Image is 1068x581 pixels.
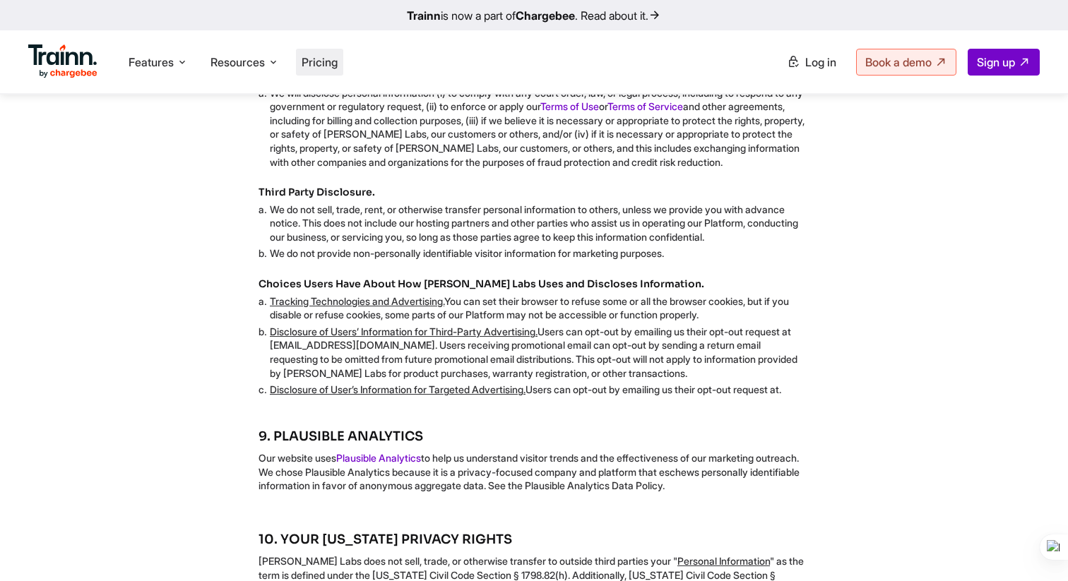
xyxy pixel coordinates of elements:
h5: 9. PLAUSIBLE ANALYTICS [259,428,809,445]
a: Terms of Use [540,100,599,112]
span: Sign up [977,55,1015,69]
u: Disclosure of User’s Information for Targeted Advertising. [270,383,526,395]
span: Log in [805,55,836,69]
p: Our website uses to help us understand visitor trends and the effectiveness of our marketing outr... [259,451,809,493]
li: Users can opt-out by emailing us their opt-out request at [EMAIL_ADDRESS][DOMAIN_NAME]. Users rec... [270,325,809,380]
h6: Third Party Disclosure. [259,186,809,200]
img: Trainn Logo [28,44,97,78]
span: Features [129,54,174,70]
a: Pricing [302,55,338,69]
li: We will disclose personal information (i) to comply with any court order, law, or legal process, ... [270,86,809,169]
span: Resources [210,54,265,70]
span: Book a demo [865,55,932,69]
iframe: Chat Widget [997,513,1068,581]
li: Users can opt-out by emailing us their opt-out request at. [270,383,809,397]
h6: Choices Users Have About How [PERSON_NAME] Labs Uses and Discloses Information. [259,277,809,292]
a: Book a demo [856,49,956,76]
u: Disclosure of Users’ Information for Third-Party Advertising. [270,325,538,337]
a: Sign up [968,49,1040,76]
b: Trainn [407,8,441,23]
h5: 10. YOUR [US_STATE] PRIVACY RIGHTS [259,531,809,549]
u: Personal Information [677,555,770,567]
u: Tracking Technologies and Advertising. [270,295,444,307]
a: Log in [778,49,845,75]
a: Terms of Service [607,100,683,112]
li: We do not provide non-personally identifiable visitor information for marketing purposes. [270,246,809,260]
b: Chargebee [516,8,575,23]
a: Plausible Analytics [336,452,421,464]
li: We do not sell, trade, rent, or otherwise transfer personal information to others, unless we prov... [270,203,809,244]
li: You can set their browser to refuse some or all the browser cookies, but if you disable or refuse... [270,294,809,322]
